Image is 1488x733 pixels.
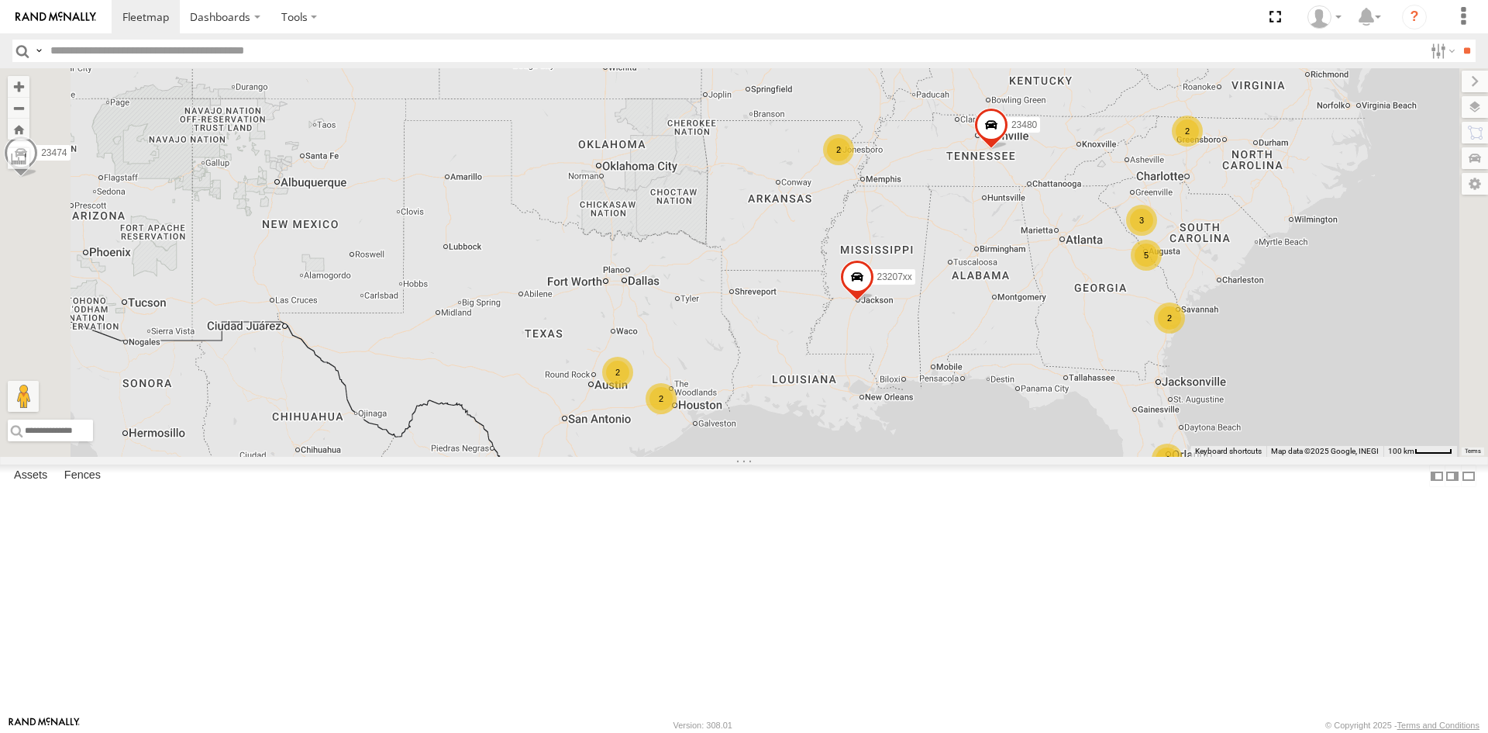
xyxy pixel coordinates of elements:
a: Terms (opens in new tab) [1465,448,1481,455]
div: Version: 308.01 [673,721,732,730]
div: 2 [823,134,854,165]
span: 23474 [41,147,67,157]
div: Sardor Khadjimedov [1302,5,1347,29]
label: Dock Summary Table to the Left [1429,465,1445,487]
button: Zoom Home [8,119,29,140]
label: Dock Summary Table to the Right [1445,465,1460,487]
button: Zoom in [8,76,29,97]
a: Terms and Conditions [1397,721,1479,730]
span: 100 km [1388,447,1414,455]
div: 3 [1126,205,1157,236]
label: Measure [8,147,29,169]
span: Map data ©2025 Google, INEGI [1271,447,1379,455]
button: Zoom out [8,97,29,119]
button: Drag Pegman onto the map to open Street View [8,381,39,412]
span: 23480 [1011,119,1037,130]
span: 23207xx [877,271,912,282]
a: Visit our Website [9,717,80,733]
button: Keyboard shortcuts [1195,446,1262,457]
div: 2 [602,357,633,388]
label: Assets [6,465,55,487]
img: rand-logo.svg [15,12,96,22]
i: ? [1402,5,1427,29]
div: 5 [1131,240,1162,271]
label: Search Filter Options [1424,40,1458,62]
label: Hide Summary Table [1461,465,1476,487]
button: Map Scale: 100 km per 45 pixels [1383,446,1457,457]
div: 4 [1152,444,1183,475]
div: © Copyright 2025 - [1325,721,1479,730]
div: 2 [1172,116,1203,147]
div: 2 [1154,303,1185,334]
div: 2 [646,383,677,414]
label: Map Settings [1462,173,1488,195]
label: Fences [57,465,108,487]
label: Search Query [33,40,45,62]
